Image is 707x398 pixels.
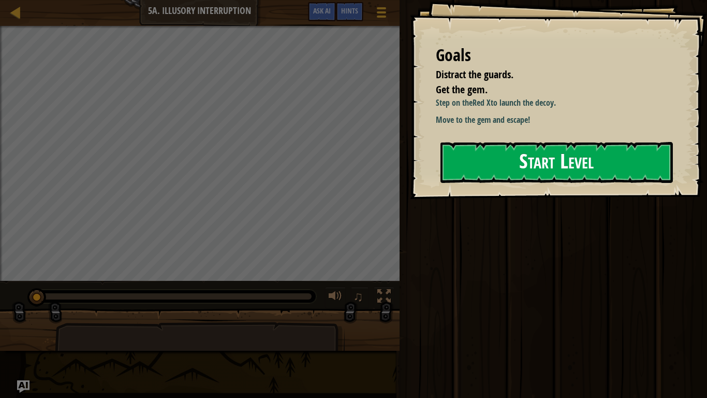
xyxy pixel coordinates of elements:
[353,289,363,304] span: ♫
[351,287,369,308] button: ♫
[436,114,679,126] p: Move to the gem and escape!
[325,287,346,308] button: Adjust volume
[436,82,488,96] span: Get the gem.
[436,97,679,109] p: Step on the to launch the decoy.
[308,2,336,21] button: Ask AI
[436,67,513,81] span: Distract the guards.
[440,142,673,183] button: Start Level
[423,67,668,82] li: Distract the guards.
[473,97,491,108] strong: Red X
[17,380,30,393] button: Ask AI
[313,6,331,16] span: Ask AI
[436,44,671,67] div: Goals
[341,6,358,16] span: Hints
[423,82,668,97] li: Get the gem.
[374,287,394,308] button: Toggle fullscreen
[369,2,394,26] button: Show game menu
